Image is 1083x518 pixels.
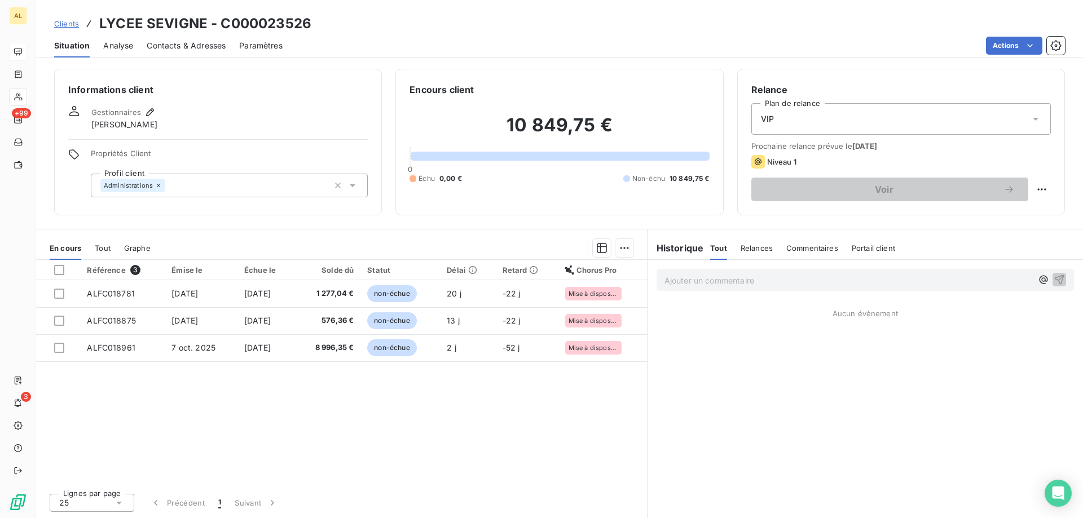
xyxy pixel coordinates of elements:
[54,19,79,28] span: Clients
[751,141,1051,150] span: Prochaine relance prévue le
[244,343,271,352] span: [DATE]
[147,40,226,51] span: Contacts & Adresses
[87,316,136,325] span: ALFC018875
[171,289,198,298] span: [DATE]
[301,288,354,299] span: 1 277,04 €
[212,491,228,515] button: 1
[786,243,838,253] span: Commentaires
[408,165,412,174] span: 0
[367,312,416,329] span: non-échue
[439,174,462,184] span: 0,00 €
[986,37,1042,55] button: Actions
[852,243,895,253] span: Portail client
[367,339,416,356] span: non-échue
[87,265,158,275] div: Référence
[447,265,488,275] div: Délai
[91,149,368,165] span: Propriétés Client
[301,315,354,326] span: 576,36 €
[852,141,878,150] span: [DATE]
[447,316,460,325] span: 13 j
[761,113,774,125] span: VIP
[503,289,521,298] span: -22 j
[419,174,435,184] span: Échu
[9,493,27,511] img: Logo LeanPay
[410,114,709,148] h2: 10 849,75 €
[410,83,474,96] h6: Encours client
[503,265,552,275] div: Retard
[171,265,231,275] div: Émise le
[751,178,1028,201] button: Voir
[91,119,157,130] span: [PERSON_NAME]
[767,157,796,166] span: Niveau 1
[301,342,354,353] span: 8 996,35 €
[91,108,141,117] span: Gestionnaires
[68,83,368,96] h6: Informations client
[565,265,640,275] div: Chorus Pro
[124,243,151,253] span: Graphe
[104,182,153,189] span: Administrations
[239,40,283,51] span: Paramètres
[12,108,31,118] span: +99
[130,265,140,275] span: 3
[751,83,1051,96] h6: Relance
[99,14,311,34] h3: LYCEE SEVIGNE - C000023526
[95,243,111,253] span: Tout
[54,18,79,29] a: Clients
[632,174,665,184] span: Non-échu
[244,316,271,325] span: [DATE]
[765,185,1003,194] span: Voir
[367,285,416,302] span: non-échue
[648,241,704,255] h6: Historique
[50,243,81,253] span: En cours
[87,343,135,352] span: ALFC018961
[9,7,27,25] div: AL
[54,40,90,51] span: Situation
[833,309,898,318] span: Aucun évènement
[244,289,271,298] span: [DATE]
[569,317,618,324] span: Mise à disposition du destinataire
[103,40,133,51] span: Analyse
[569,290,618,297] span: Mise à disposition du destinataire
[569,344,618,351] span: Mise à disposition du destinataire
[741,243,773,253] span: Relances
[447,289,461,298] span: 20 j
[1045,480,1072,507] div: Open Intercom Messenger
[87,289,135,298] span: ALFC018781
[367,265,433,275] div: Statut
[171,316,198,325] span: [DATE]
[301,265,354,275] div: Solde dû
[710,243,727,253] span: Tout
[59,497,69,508] span: 25
[503,316,521,325] span: -22 j
[244,265,288,275] div: Échue le
[447,343,456,352] span: 2 j
[228,491,285,515] button: Suivant
[218,497,221,508] span: 1
[171,343,215,352] span: 7 oct. 2025
[143,491,212,515] button: Précédent
[670,174,710,184] span: 10 849,75 €
[503,343,520,352] span: -52 j
[165,180,174,191] input: Ajouter une valeur
[21,392,31,402] span: 3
